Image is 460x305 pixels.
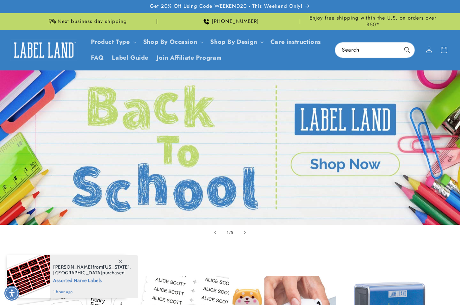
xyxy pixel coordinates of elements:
span: Label Guide [112,54,149,62]
div: Announcement [17,13,157,30]
summary: Shop By Occasion [139,34,206,50]
span: Care instructions [270,38,321,46]
a: FAQ [87,50,108,66]
img: Label Land [10,39,77,60]
button: Next slide [237,225,252,240]
div: Announcement [303,13,443,30]
span: / [229,229,231,236]
div: Accessibility Menu [4,286,19,301]
div: Announcement [160,13,300,30]
summary: Product Type [87,34,139,50]
h2: Best sellers [17,255,443,266]
a: Product Type [91,37,130,46]
span: [PHONE_NUMBER] [212,18,259,25]
span: [GEOGRAPHIC_DATA] [53,270,102,276]
span: Get 20% Off Using Code WEEKEND20 - This Weekend Only! [150,3,303,10]
a: Shop By Design [210,37,257,46]
span: [US_STATE] [103,264,130,270]
a: Care instructions [266,34,325,50]
span: Shop By Occasion [143,38,197,46]
button: Previous slide [208,225,223,240]
span: Enjoy free shipping within the U.S. on orders over $50* [303,15,443,28]
summary: Shop By Design [206,34,266,50]
span: 5 [231,229,233,236]
span: [PERSON_NAME] [53,264,93,270]
a: Join Affiliate Program [153,50,226,66]
a: Label Land [8,37,80,63]
span: 1 [227,229,229,236]
span: Join Affiliate Program [157,54,222,62]
button: Search [400,42,415,57]
span: from , purchased [53,264,131,276]
span: Next business day shipping [58,18,127,25]
iframe: Gorgias live chat messenger [393,276,453,298]
a: Label Guide [108,50,153,66]
span: FAQ [91,54,104,62]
